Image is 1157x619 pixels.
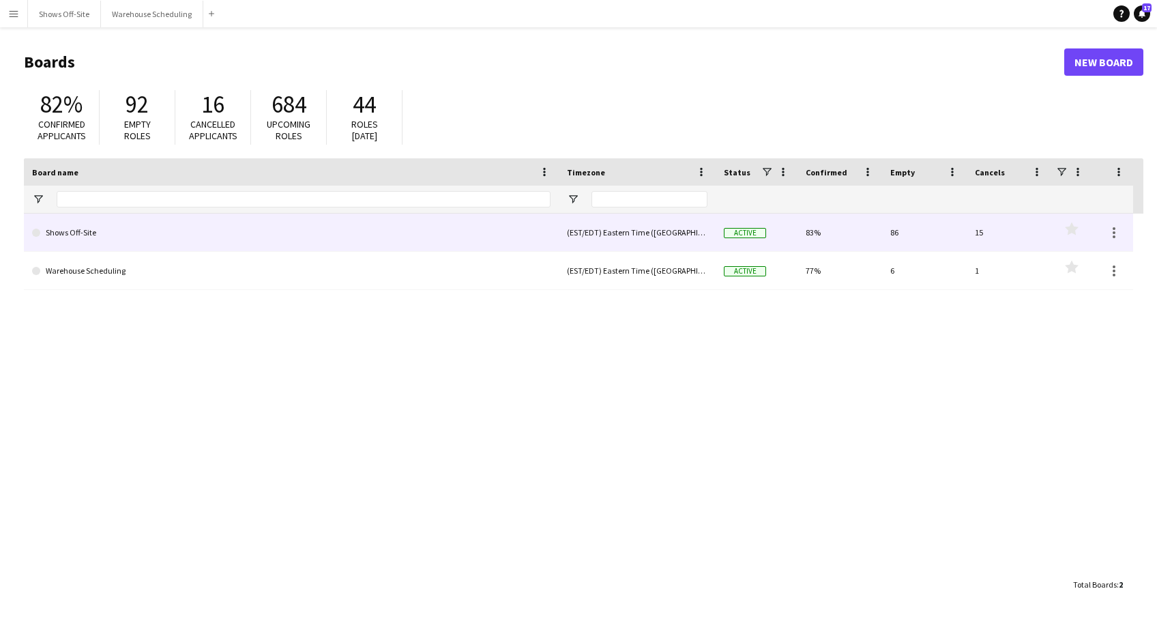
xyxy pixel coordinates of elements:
span: Active [724,228,766,238]
span: Status [724,167,750,177]
div: (EST/EDT) Eastern Time ([GEOGRAPHIC_DATA] & [GEOGRAPHIC_DATA]) [559,214,716,251]
span: 44 [353,89,376,119]
a: Shows Off-Site [32,214,551,252]
span: Total Boards [1073,579,1117,590]
span: Roles [DATE] [351,118,378,142]
h1: Boards [24,52,1064,72]
span: Empty roles [124,118,151,142]
a: New Board [1064,48,1143,76]
button: Shows Off-Site [28,1,101,27]
span: 92 [126,89,149,119]
span: 2 [1119,579,1123,590]
a: Warehouse Scheduling [32,252,551,290]
div: 1 [967,252,1051,289]
div: (EST/EDT) Eastern Time ([GEOGRAPHIC_DATA] & [GEOGRAPHIC_DATA]) [559,252,716,289]
input: Timezone Filter Input [591,191,707,207]
span: 16 [201,89,224,119]
span: Cancels [975,167,1005,177]
span: Empty [890,167,915,177]
button: Open Filter Menu [567,193,579,205]
span: 82% [40,89,83,119]
span: Cancelled applicants [189,118,237,142]
a: 17 [1134,5,1150,22]
div: 86 [882,214,967,251]
span: Board name [32,167,78,177]
div: 83% [797,214,882,251]
div: 15 [967,214,1051,251]
span: Confirmed [806,167,847,177]
span: Confirmed applicants [38,118,86,142]
div: : [1073,571,1123,598]
span: 17 [1142,3,1152,12]
span: Upcoming roles [267,118,310,142]
button: Open Filter Menu [32,193,44,205]
button: Warehouse Scheduling [101,1,203,27]
input: Board name Filter Input [57,191,551,207]
span: 684 [272,89,306,119]
div: 77% [797,252,882,289]
span: Active [724,266,766,276]
span: Timezone [567,167,605,177]
div: 6 [882,252,967,289]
